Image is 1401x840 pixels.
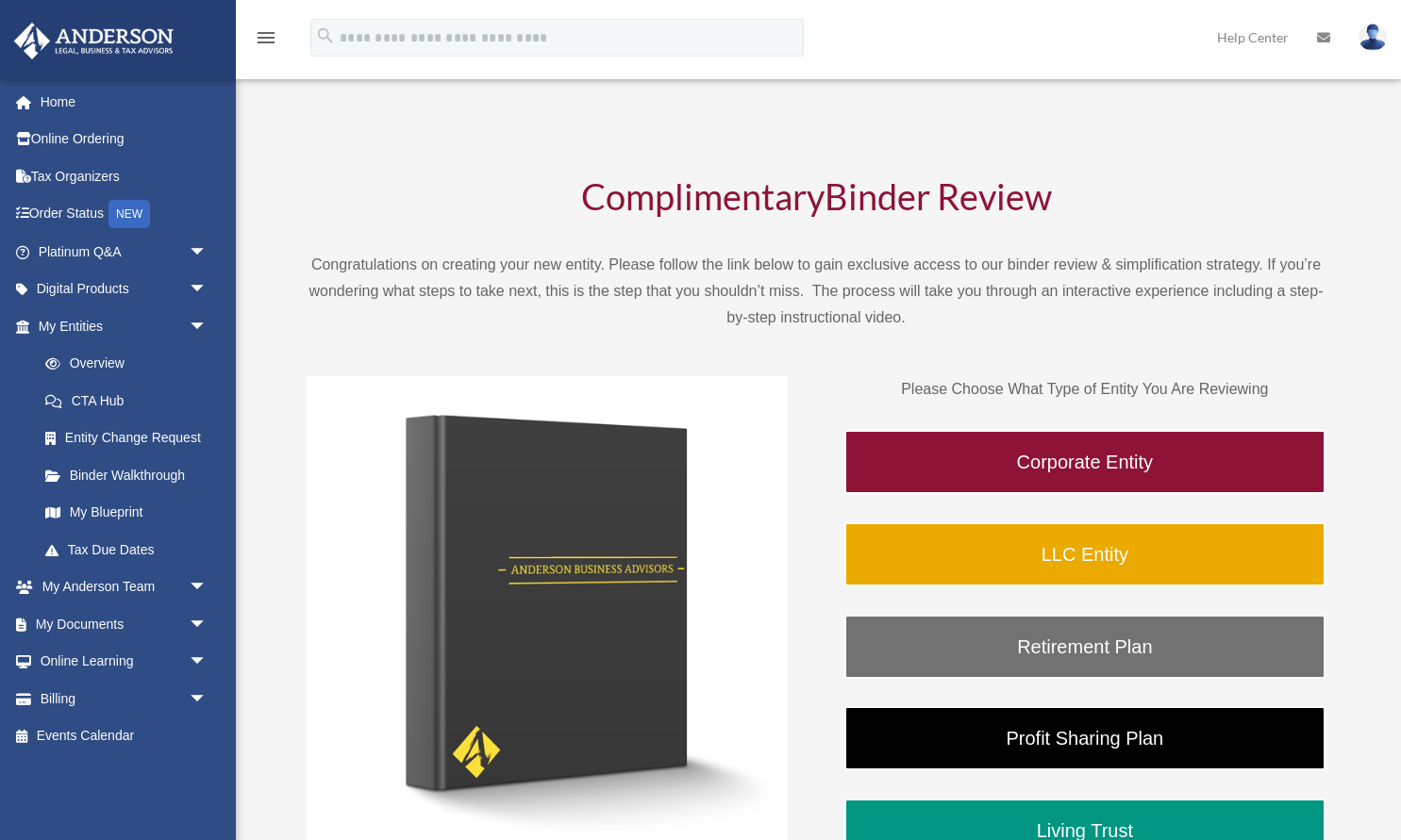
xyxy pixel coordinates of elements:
[108,200,150,228] div: NEW
[13,643,236,681] a: Online Learningarrow_drop_down
[844,430,1326,494] a: Corporate Entity
[13,605,236,643] a: My Documentsarrow_drop_down
[26,420,236,457] a: Entity Change Request
[13,83,236,121] a: Home
[13,568,236,606] a: My Anderson Teamarrow_drop_down
[189,605,226,644] span: arrow_drop_down
[844,522,1326,586] a: LLC Entity
[825,174,1052,218] span: Binder Review
[307,252,1326,331] p: Congratulations on creating your new entity. Please follow the link below to gain exclusive acces...
[189,307,226,346] span: arrow_drop_down
[13,680,236,717] a: Billingarrow_drop_down
[26,382,236,420] a: CTA Hub
[581,174,825,218] span: Complimentary
[26,345,236,383] a: Overview
[189,568,226,607] span: arrow_drop_down
[13,271,236,308] a: Digital Productsarrow_drop_down
[26,531,236,568] a: Tax Due Dates
[844,376,1326,403] p: Please Choose What Type of Entity You Are Reviewing
[189,643,226,682] span: arrow_drop_down
[315,25,336,46] i: search
[13,307,236,345] a: My Entitiesarrow_drop_down
[13,195,236,234] a: Order StatusNEW
[844,706,1326,770] a: Profit Sharing Plan
[189,271,226,309] span: arrow_drop_down
[8,23,179,59] img: Anderson Advisors Platinum Portal
[844,615,1326,679] a: Retirement Plan
[26,494,236,532] a: My Blueprint
[26,456,226,494] a: Binder Walkthrough
[13,717,236,755] a: Events Calendar
[1359,24,1387,51] img: User Pic
[13,233,236,271] a: Platinum Q&Aarrow_drop_down
[255,26,277,49] i: menu
[255,33,277,49] a: menu
[13,157,236,195] a: Tax Organizers
[189,233,226,272] span: arrow_drop_down
[189,680,226,718] span: arrow_drop_down
[13,121,236,158] a: Online Ordering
